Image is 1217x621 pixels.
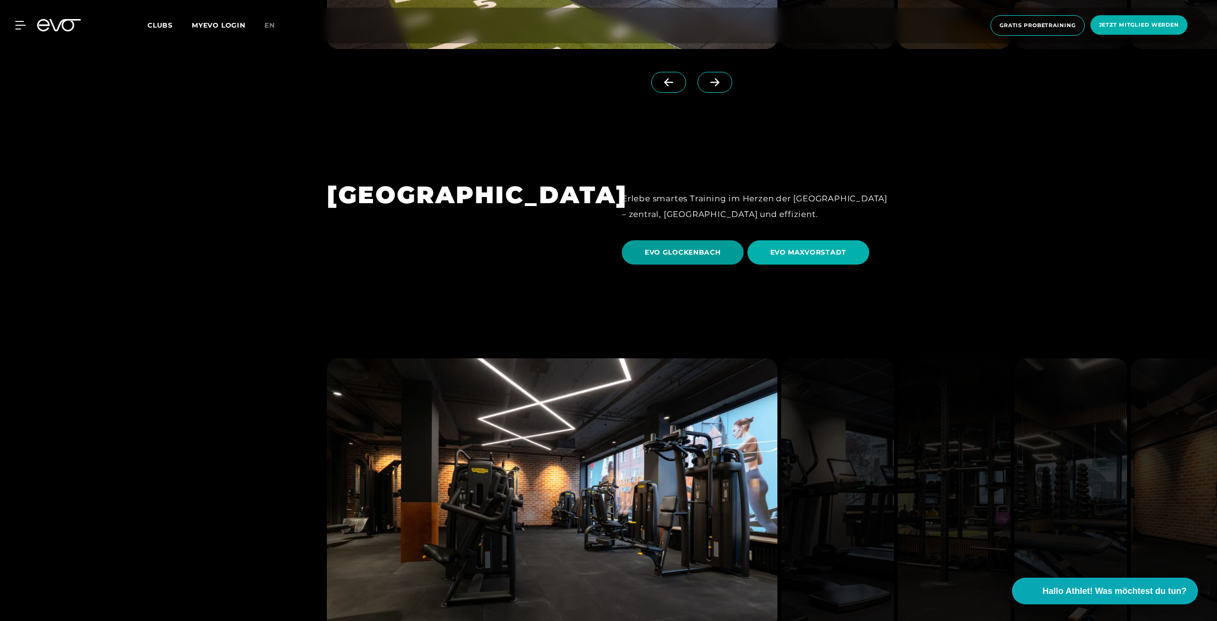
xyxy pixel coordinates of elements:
a: Jetzt Mitglied werden [1088,15,1190,36]
a: Clubs [147,20,192,30]
a: MYEVO LOGIN [192,21,245,30]
span: Jetzt Mitglied werden [1099,21,1179,29]
button: Hallo Athlet! Was möchtest du tun? [1012,578,1198,604]
span: Gratis Probetraining [1000,21,1076,30]
a: Gratis Probetraining [988,15,1088,36]
a: EVO MAXVORSTADT [747,233,873,272]
span: en [265,21,275,30]
span: Hallo Athlet! Was möchtest du tun? [1042,585,1187,598]
a: en [265,20,286,31]
div: Erlebe smartes Training im Herzen der [GEOGRAPHIC_DATA] – zentral, [GEOGRAPHIC_DATA] und effizient. [622,191,890,222]
span: EVO MAXVORSTADT [770,247,847,257]
h1: [GEOGRAPHIC_DATA] [327,179,595,210]
span: EVO GLOCKENBACH [645,247,721,257]
a: EVO GLOCKENBACH [622,233,747,272]
span: Clubs [147,21,173,30]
